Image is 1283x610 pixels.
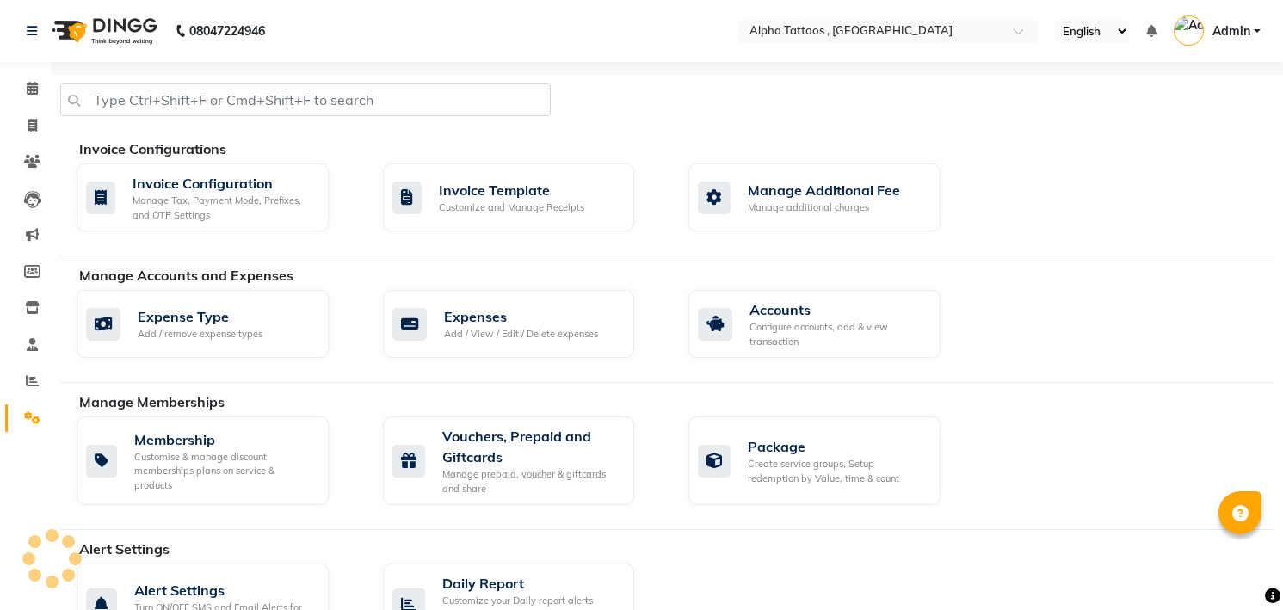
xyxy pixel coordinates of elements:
[444,306,598,327] div: Expenses
[442,573,621,594] div: Daily Report
[444,327,598,342] div: Add / View / Edit / Delete expenses
[748,200,900,215] div: Manage additional charges
[189,7,265,55] b: 08047224946
[44,7,162,55] img: logo
[133,173,315,194] div: Invoice Configuration
[749,299,927,320] div: Accounts
[1174,15,1204,46] img: Admin
[383,163,663,231] a: Invoice TemplateCustomize and Manage Receipts
[383,290,663,358] a: ExpensesAdd / View / Edit / Delete expenses
[77,290,357,358] a: Expense TypeAdd / remove expense types
[749,320,927,348] div: Configure accounts, add & view transaction
[60,83,551,116] input: Type Ctrl+Shift+F or Cmd+Shift+F to search
[133,194,315,222] div: Manage Tax, Payment Mode, Prefixes, and OTP Settings
[748,180,900,200] div: Manage Additional Fee
[138,327,262,342] div: Add / remove expense types
[688,163,969,231] a: Manage Additional FeeManage additional charges
[442,467,621,496] div: Manage prepaid, voucher & giftcards and share
[77,163,357,231] a: Invoice ConfigurationManage Tax, Payment Mode, Prefixes, and OTP Settings
[439,180,584,200] div: Invoice Template
[748,436,927,457] div: Package
[1211,541,1266,593] iframe: chat widget
[439,200,584,215] div: Customize and Manage Receipts
[1212,22,1250,40] span: Admin
[688,416,969,505] a: PackageCreate service groups, Setup redemption by Value, time & count
[77,416,357,505] a: MembershipCustomise & manage discount memberships plans on service & products
[748,457,927,485] div: Create service groups, Setup redemption by Value, time & count
[442,426,621,467] div: Vouchers, Prepaid and Giftcards
[134,450,315,493] div: Customise & manage discount memberships plans on service & products
[138,306,262,327] div: Expense Type
[134,429,315,450] div: Membership
[383,416,663,505] a: Vouchers, Prepaid and GiftcardsManage prepaid, voucher & giftcards and share
[688,290,969,358] a: AccountsConfigure accounts, add & view transaction
[134,580,315,601] div: Alert Settings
